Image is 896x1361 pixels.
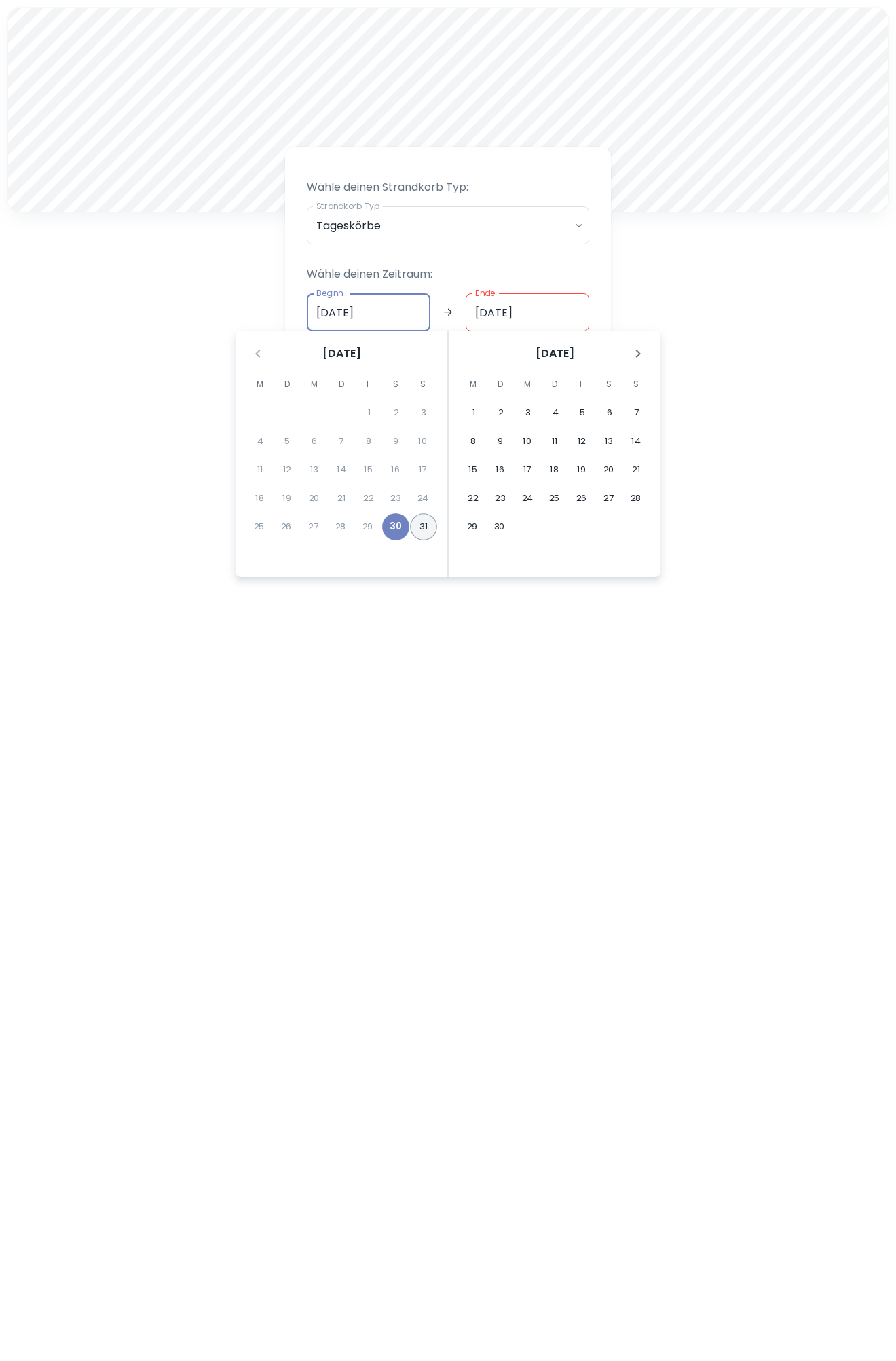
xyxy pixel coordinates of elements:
span: [DATE] [536,346,574,362]
button: 17 [514,456,541,483]
span: Mittwoch [515,371,540,398]
button: 6 [596,399,623,426]
div: Tageskörbe [307,206,589,244]
button: 2 [487,399,515,426]
span: Sonntag [411,371,435,398]
label: Ende [475,287,495,299]
button: 30 [486,513,513,540]
button: 16 [487,456,514,483]
button: 10 [514,428,541,455]
button: 27 [595,485,622,512]
button: 30 [382,513,409,540]
span: Dienstag [275,371,299,398]
span: Samstag [384,371,408,398]
button: 1 [460,399,487,426]
span: Freitag [356,371,381,398]
span: Sonntag [624,371,648,398]
button: 22 [460,485,487,512]
button: 11 [541,428,568,455]
button: 21 [622,456,650,483]
span: [DATE] [322,346,361,362]
span: Montag [248,371,272,398]
span: Mittwoch [302,371,326,398]
button: 7 [623,399,650,426]
button: Nächster Monat [627,342,650,365]
button: 18 [541,456,568,483]
button: 15 [460,456,487,483]
button: 14 [622,428,650,455]
p: Wähle deinen Zeitraum: [307,266,589,282]
button: 9 [487,428,514,455]
label: Beginn [316,287,343,299]
span: Samstag [597,371,621,398]
button: 4 [542,399,569,426]
span: Donnerstag [542,371,567,398]
button: 29 [459,513,486,540]
button: 28 [622,485,650,512]
button: 8 [460,428,487,455]
label: Strandkorb Typ [316,200,379,212]
button: 19 [568,456,595,483]
button: 5 [569,399,596,426]
input: dd.mm.yyyy [466,293,589,331]
span: Freitag [570,371,594,398]
span: Donnerstag [329,371,354,398]
button: 25 [541,485,568,512]
button: 12 [568,428,595,455]
button: 24 [514,485,541,512]
button: 3 [515,399,542,426]
input: dd.mm.yyyy [307,293,430,331]
button: 31 [410,513,437,540]
button: 26 [568,485,595,512]
button: 13 [595,428,622,455]
button: 20 [595,456,622,483]
span: Montag [461,371,485,398]
p: Wähle deinen Strandkorb Typ: [307,179,589,195]
span: Dienstag [488,371,512,398]
button: 23 [487,485,514,512]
